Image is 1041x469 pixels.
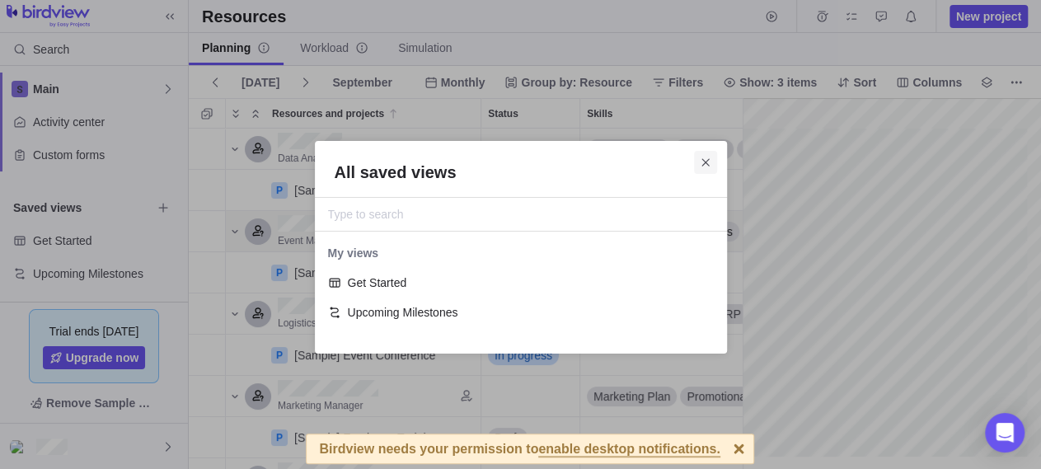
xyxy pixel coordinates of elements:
[319,434,720,463] div: Birdview needs your permission to
[694,151,717,174] span: Close
[985,413,1025,453] div: Open Intercom Messenger
[538,443,720,457] span: enable desktop notifications.
[315,141,727,354] div: All saved views
[328,204,714,224] input: Type to search
[315,245,392,261] span: My views
[315,232,727,334] div: grid
[348,304,707,321] span: Upcoming Milestones
[348,274,707,291] span: Get Started
[335,161,707,184] h2: All saved views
